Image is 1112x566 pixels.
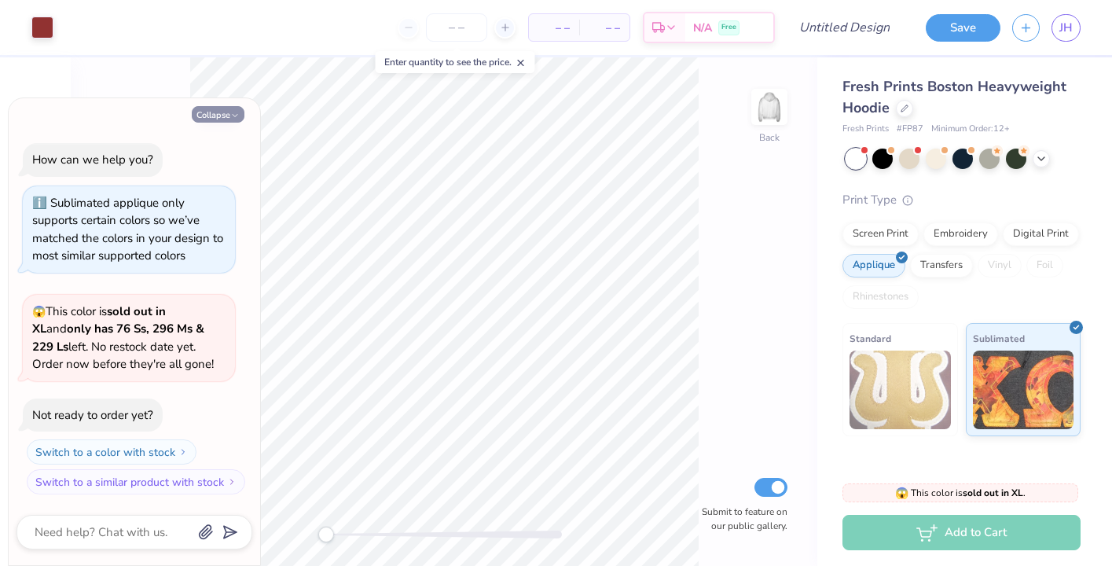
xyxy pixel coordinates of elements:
[1051,14,1081,42] a: JH
[978,254,1022,277] div: Vinyl
[850,351,951,429] img: Standard
[376,51,535,73] div: Enter quantity to see the price.
[27,469,245,494] button: Switch to a similar product with stock
[842,77,1066,117] span: Fresh Prints Boston Heavyweight Hoodie
[1003,222,1079,246] div: Digital Print
[842,285,919,309] div: Rhinestones
[963,487,1023,499] strong: sold out in XL
[842,123,889,136] span: Fresh Prints
[842,191,1081,209] div: Print Type
[973,351,1074,429] img: Sublimated
[897,123,923,136] span: # FP87
[754,91,785,123] img: Back
[192,106,244,123] button: Collapse
[32,303,214,373] span: This color is and left. No restock date yet. Order now before they're all gone!
[538,20,570,36] span: – –
[32,407,153,423] div: Not ready to order yet?
[32,304,46,319] span: 😱
[895,486,1026,500] span: This color is .
[1059,19,1073,37] span: JH
[1026,254,1063,277] div: Foil
[931,123,1010,136] span: Minimum Order: 12 +
[589,20,620,36] span: – –
[850,330,891,347] span: Standard
[923,222,998,246] div: Embroidery
[227,477,237,487] img: Switch to a similar product with stock
[842,222,919,246] div: Screen Print
[178,447,188,457] img: Switch to a color with stock
[842,254,905,277] div: Applique
[318,527,334,542] div: Accessibility label
[32,195,223,264] div: Sublimated applique only supports certain colors so we’ve matched the colors in your design to mo...
[27,439,196,465] button: Switch to a color with stock
[973,330,1025,347] span: Sublimated
[721,22,736,33] span: Free
[426,13,487,42] input: – –
[926,14,1000,42] button: Save
[693,505,787,533] label: Submit to feature on our public gallery.
[32,152,153,167] div: How can we help you?
[910,254,973,277] div: Transfers
[787,12,902,43] input: Untitled Design
[759,130,780,145] div: Back
[32,321,204,355] strong: only has 76 Ss, 296 Ms & 229 Ls
[693,20,712,36] span: N/A
[895,486,908,501] span: 😱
